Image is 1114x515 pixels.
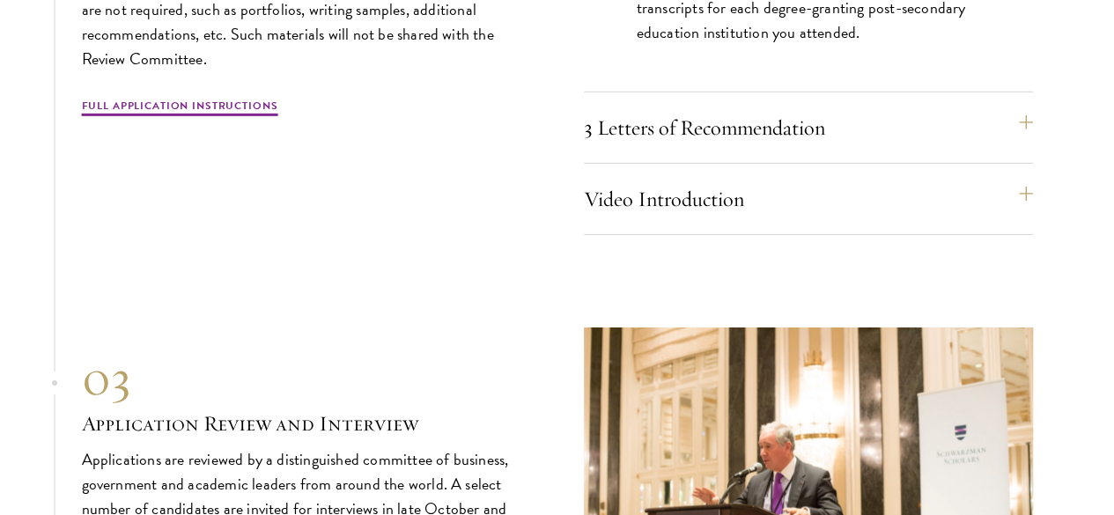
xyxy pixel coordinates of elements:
div: 03 [82,347,531,408]
h3: Application Review and Interview [82,408,531,438]
button: Video Introduction [584,178,1033,220]
button: 3 Letters of Recommendation [584,107,1033,149]
a: Full Application Instructions [82,98,278,119]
